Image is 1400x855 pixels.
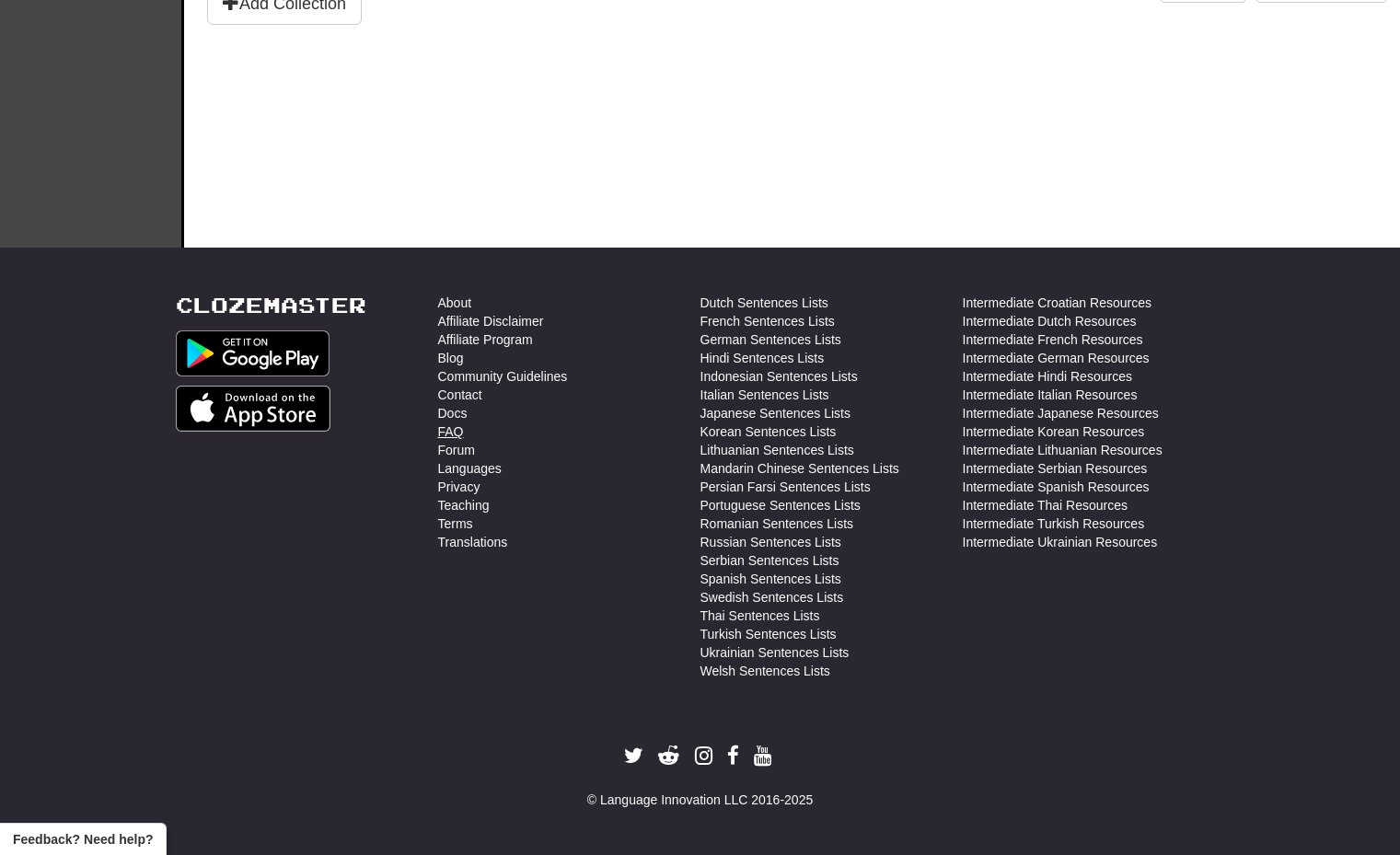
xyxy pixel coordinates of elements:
a: Intermediate Croatian Resources [963,294,1151,312]
a: Terms [438,514,473,533]
a: Clozemaster [176,294,366,317]
a: Japanese Sentences Lists [700,404,850,422]
a: Serbian Sentences Lists [700,551,839,570]
a: FAQ [438,422,464,441]
a: About [438,294,472,312]
a: Mandarin Chinese Sentences Lists [700,459,899,478]
a: Welsh Sentences Lists [700,662,830,680]
a: Lithuanian Sentences Lists [700,441,854,459]
a: Dutch Sentences Lists [700,294,828,312]
a: Intermediate Thai Resources [963,496,1128,514]
a: Affiliate Disclaimer [438,312,544,330]
a: Intermediate Ukrainian Resources [963,533,1158,551]
img: Get it on Google Play [176,330,330,376]
a: Russian Sentences Lists [700,533,841,551]
a: Turkish Sentences Lists [700,625,837,643]
a: Intermediate Korean Resources [963,422,1145,441]
a: Persian Farsi Sentences Lists [700,478,871,496]
a: Hindi Sentences Lists [700,349,825,367]
a: Indonesian Sentences Lists [700,367,858,386]
a: Contact [438,386,482,404]
a: Forum [438,441,475,459]
a: Blog [438,349,464,367]
a: Romanian Sentences Lists [700,514,854,533]
a: Swedish Sentences Lists [700,588,844,607]
a: Privacy [438,478,480,496]
a: Intermediate Japanese Resources [963,404,1159,422]
a: Korean Sentences Lists [700,422,837,441]
div: © Language Innovation LLC 2016-2025 [176,791,1225,809]
a: Intermediate Italian Resources [963,386,1138,404]
a: Intermediate German Resources [963,349,1150,367]
a: Portuguese Sentences Lists [700,496,861,514]
a: Intermediate Turkish Resources [963,514,1145,533]
a: French Sentences Lists [700,312,835,330]
span: Open feedback widget [13,830,153,849]
a: Intermediate Dutch Resources [963,312,1137,330]
a: Community Guidelines [438,367,568,386]
a: Translations [438,533,508,551]
a: Intermediate French Resources [963,330,1143,349]
a: Intermediate Hindi Resources [963,367,1132,386]
a: Spanish Sentences Lists [700,570,841,588]
a: Italian Sentences Lists [700,386,829,404]
a: Languages [438,459,502,478]
img: Get it on App Store [176,386,331,432]
a: Affiliate Program [438,330,533,349]
a: Teaching [438,496,490,514]
a: Thai Sentences Lists [700,607,820,625]
a: Intermediate Lithuanian Resources [963,441,1163,459]
a: Intermediate Spanish Resources [963,478,1150,496]
a: German Sentences Lists [700,330,841,349]
a: Ukrainian Sentences Lists [700,643,850,662]
a: Intermediate Serbian Resources [963,459,1148,478]
a: Docs [438,404,468,422]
